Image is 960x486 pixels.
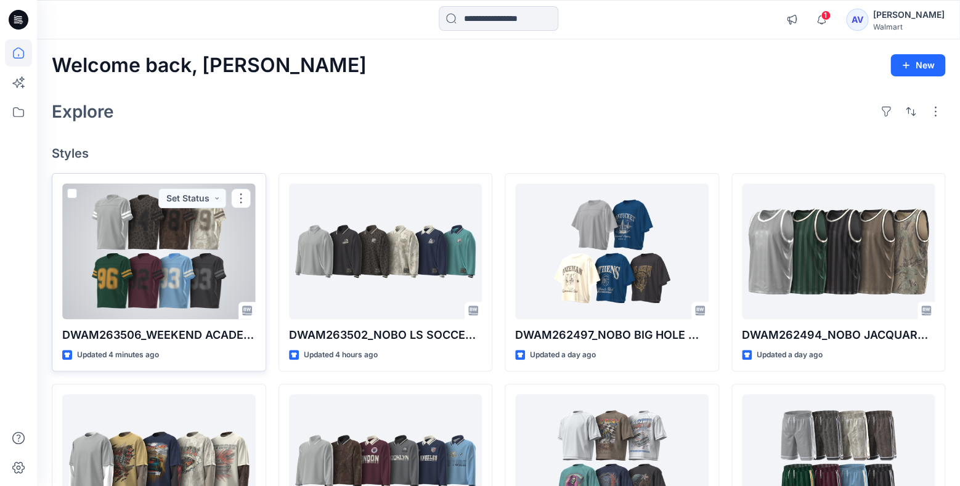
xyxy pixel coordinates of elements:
p: DWAM263502_NOBO LS SOCCER JERSEY [289,326,482,344]
p: Updated 4 hours ago [304,349,378,362]
div: AV [846,9,868,31]
p: DWAM262494_NOBO JACQUARD MESH BASKETBALL TANK W- RIB [742,326,935,344]
a: DWAM263502_NOBO LS SOCCER JERSEY [289,184,482,319]
p: Updated a day ago [530,349,596,362]
div: Walmart [873,22,945,31]
div: [PERSON_NAME] [873,7,945,22]
p: Updated 4 minutes ago [77,349,159,362]
h4: Styles [52,146,945,161]
p: DWAM262497_NOBO BIG HOLE MESH TEE W- GRAPHIC [515,326,709,344]
a: DWAM263506_WEEKEND ACADEMY MESH FOOTBALL JERSEY [62,184,256,319]
h2: Welcome back, [PERSON_NAME] [52,54,367,77]
a: DWAM262497_NOBO BIG HOLE MESH TEE W- GRAPHIC [515,184,709,319]
span: 1 [821,10,831,20]
button: New [890,54,945,76]
h2: Explore [52,102,114,121]
p: DWAM263506_WEEKEND ACADEMY MESH FOOTBALL JERSEY [62,326,256,344]
a: DWAM262494_NOBO JACQUARD MESH BASKETBALL TANK W- RIB [742,184,935,319]
p: Updated a day ago [757,349,823,362]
